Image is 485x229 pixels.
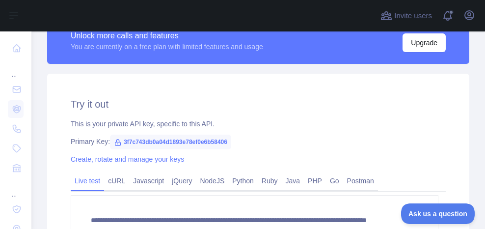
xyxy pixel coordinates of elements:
a: Live test [71,173,104,189]
span: 3f7c743db0a04d1893e78ef0e6b58406 [110,135,231,149]
div: This is your private API key, specific to this API. [71,119,446,129]
div: ... [8,179,24,199]
a: Postman [343,173,378,189]
span: Invite users [394,10,432,22]
a: cURL [104,173,129,189]
a: Javascript [129,173,168,189]
div: ... [8,59,24,79]
div: You are currently on a free plan with limited features and usage [71,42,263,52]
a: PHP [304,173,326,189]
button: Upgrade [403,33,446,52]
button: Invite users [378,8,434,24]
a: Create, rotate and manage your keys [71,155,184,163]
a: Python [228,173,258,189]
div: Unlock more calls and features [71,30,263,42]
div: Primary Key: [71,137,446,146]
iframe: Toggle Customer Support [401,203,475,224]
a: NodeJS [196,173,228,189]
a: Java [282,173,304,189]
a: jQuery [168,173,196,189]
a: Ruby [258,173,282,189]
h2: Try it out [71,97,446,111]
a: Go [326,173,343,189]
